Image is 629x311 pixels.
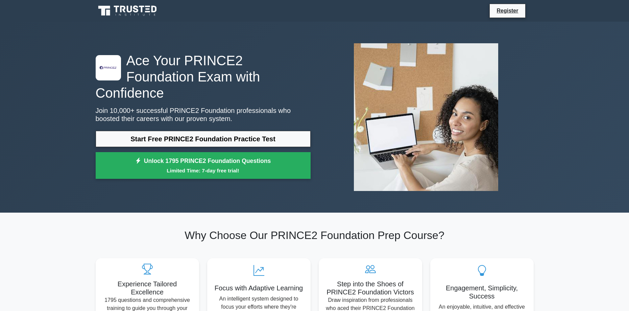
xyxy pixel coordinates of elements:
[213,284,305,292] h5: Focus with Adaptive Learning
[436,284,528,300] h5: Engagement, Simplicity, Success
[96,131,311,147] a: Start Free PRINCE2 Foundation Practice Test
[104,167,302,174] small: Limited Time: 7-day free trial!
[96,152,311,179] a: Unlock 1795 PRINCE2 Foundation QuestionsLimited Time: 7-day free trial!
[492,6,522,15] a: Register
[96,52,311,101] h1: Ace Your PRINCE2 Foundation Exam with Confidence
[96,106,311,123] p: Join 10,000+ successful PRINCE2 Foundation professionals who boosted their careers with our prove...
[101,280,194,296] h5: Experience Tailored Excellence
[96,229,534,242] h2: Why Choose Our PRINCE2 Foundation Prep Course?
[324,280,417,296] h5: Step into the Shoes of PRINCE2 Foundation Victors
